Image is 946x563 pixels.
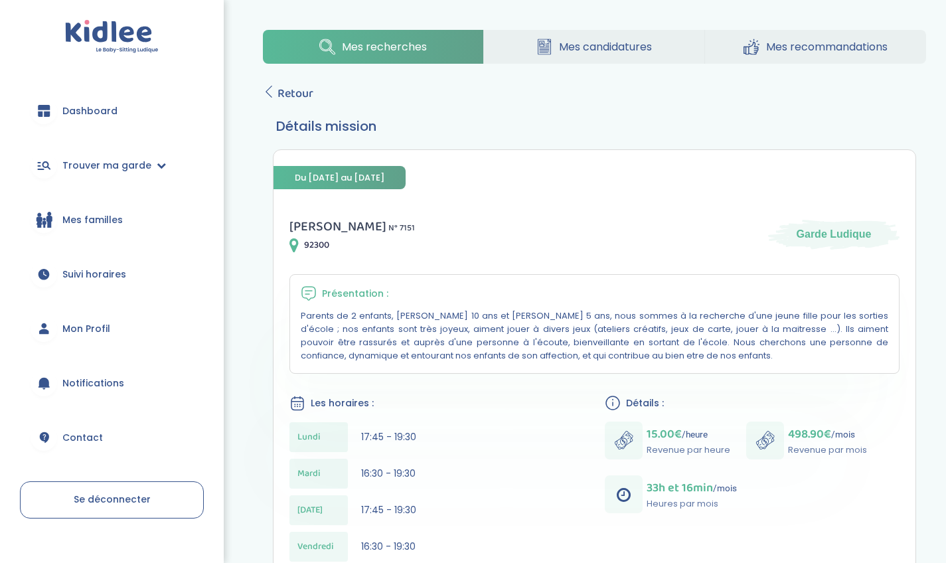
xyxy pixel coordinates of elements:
span: Du [DATE] au [DATE] [274,166,406,189]
span: Les horaires : [311,396,374,410]
a: Trouver ma garde [20,141,204,189]
span: Mes recherches [342,39,427,55]
span: 33h et 16min [647,479,713,497]
span: Mes recommandations [766,39,888,55]
span: 17:45 - 19:30 [361,430,416,443]
p: Parents de 2 enfants, [PERSON_NAME] 10 ans et [PERSON_NAME] 5 ans, nous sommes à la recherche d'u... [301,309,888,362]
span: Garde Ludique [797,227,872,242]
span: [PERSON_NAME] [289,216,386,237]
span: 17:45 - 19:30 [361,503,416,517]
a: Dashboard [20,87,204,135]
span: Retour [277,84,313,103]
p: Revenue par heure [647,443,730,457]
a: Notifications [20,359,204,407]
span: 16:30 - 19:30 [361,467,416,480]
span: [DATE] [297,503,323,517]
p: /mois [788,425,867,443]
a: Mes recommandations [705,30,926,64]
span: Mardi [297,467,321,481]
span: 92300 [304,238,329,252]
a: Suivi horaires [20,250,204,298]
span: N° 7151 [388,221,415,235]
span: Lundi [297,430,321,444]
span: 15.00€ [647,425,682,443]
h3: Détails mission [276,116,913,136]
span: Contact [62,431,103,445]
a: Retour [263,84,313,103]
span: Suivi horaires [62,268,126,281]
p: /mois [647,479,737,497]
span: Notifications [62,376,124,390]
a: Mes recherches [263,30,483,64]
p: /heure [647,425,730,443]
span: 498.90€ [788,425,831,443]
a: Mes candidatures [484,30,704,64]
a: Se déconnecter [20,481,204,519]
span: Détails : [626,396,664,410]
span: Trouver ma garde [62,159,151,173]
p: Revenue par mois [788,443,867,457]
a: Mon Profil [20,305,204,353]
img: logo.svg [65,20,159,54]
span: Mes candidatures [559,39,652,55]
span: Mon Profil [62,322,110,336]
span: Vendredi [297,540,334,554]
a: Contact [20,414,204,461]
span: Dashboard [62,104,118,118]
span: Présentation : [322,287,388,301]
p: Heures par mois [647,497,737,511]
span: 16:30 - 19:30 [361,540,416,553]
span: Se déconnecter [74,493,151,506]
span: Mes familles [62,213,123,227]
a: Mes familles [20,196,204,244]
